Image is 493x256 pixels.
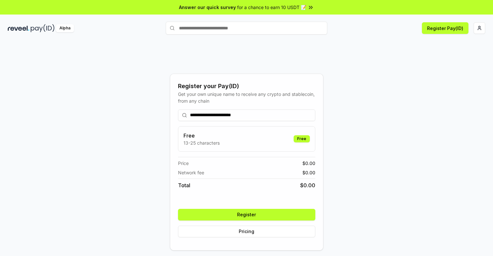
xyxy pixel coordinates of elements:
[179,4,236,11] span: Answer our quick survey
[300,181,315,189] span: $ 0.00
[422,22,468,34] button: Register Pay(ID)
[178,209,315,220] button: Register
[184,132,220,139] h3: Free
[8,24,29,32] img: reveel_dark
[302,169,315,176] span: $ 0.00
[294,135,310,142] div: Free
[178,181,190,189] span: Total
[178,82,315,91] div: Register your Pay(ID)
[237,4,306,11] span: for a chance to earn 10 USDT 📝
[31,24,55,32] img: pay_id
[56,24,74,32] div: Alpha
[178,169,204,176] span: Network fee
[302,160,315,167] span: $ 0.00
[184,139,220,146] p: 13-25 characters
[178,226,315,237] button: Pricing
[178,91,315,104] div: Get your own unique name to receive any crypto and stablecoin, from any chain
[178,160,189,167] span: Price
